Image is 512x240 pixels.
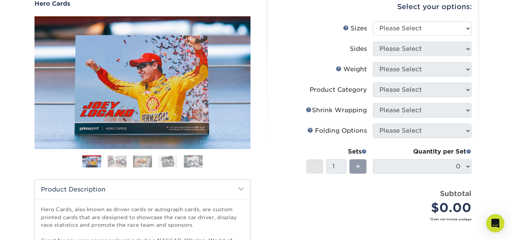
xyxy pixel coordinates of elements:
div: Product Category [310,85,367,94]
img: Hero Cards 05 [184,155,203,168]
div: $0.00 [379,199,471,217]
div: Folding Options [307,126,367,135]
div: Sides [350,44,367,53]
h2: Product Description [35,180,250,199]
div: Open Intercom Messenger [486,214,504,232]
img: Hero Cards 01 [82,156,101,168]
span: - [313,161,316,172]
img: Hero Cards 04 [158,155,177,167]
div: Weight [336,65,367,74]
div: Shrink Wrapping [306,106,367,115]
div: Sizes [343,24,367,33]
img: Hero Cards 03 [133,155,152,167]
img: Hero Cards 01 [34,15,251,151]
div: Sets [306,147,367,156]
span: + [355,161,360,172]
img: Hero Cards 02 [108,155,127,167]
div: Quantity per Set [373,147,471,156]
small: *Does not include postage [280,217,471,221]
strong: Subtotal [440,189,471,198]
